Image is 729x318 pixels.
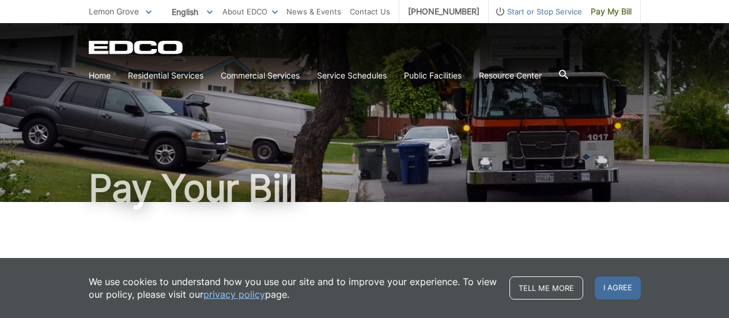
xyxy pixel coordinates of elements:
[89,6,139,16] span: Lemon Grove
[89,275,498,301] p: We use cookies to understand how you use our site and to improve your experience. To view our pol...
[595,276,641,300] span: I agree
[222,5,278,18] a: About EDCO
[591,5,632,18] span: Pay My Bill
[203,288,265,301] a: privacy policy
[286,5,341,18] a: News & Events
[404,69,462,82] a: Public Facilities
[163,2,221,21] span: English
[89,170,641,207] h1: Pay Your Bill
[89,69,111,82] a: Home
[509,276,583,300] a: Tell me more
[317,69,387,82] a: Service Schedules
[128,69,203,82] a: Residential Services
[89,40,184,54] a: EDCD logo. Return to the homepage.
[350,5,390,18] a: Contact Us
[221,69,300,82] a: Commercial Services
[479,69,542,82] a: Resource Center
